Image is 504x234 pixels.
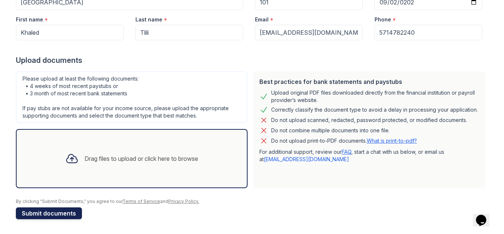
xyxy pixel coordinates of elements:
[271,137,417,145] p: Do not upload print-to-PDF documents.
[122,199,160,204] a: Terms of Service
[473,204,497,227] iframe: chat widget
[84,154,198,163] div: Drag files to upload or click here to browse
[271,116,467,125] div: Do not upload scanned, redacted, password protected, or modified documents.
[374,16,391,23] label: Phone
[135,16,162,23] label: Last name
[271,126,390,135] div: Do not combine multiple documents into one file.
[16,16,43,23] label: First name
[168,199,199,204] a: Privacy Policy.
[264,156,349,162] a: [EMAIL_ADDRESS][DOMAIN_NAME]
[271,105,478,114] div: Correctly classify the document type to avoid a delay in processing your application.
[259,148,479,163] p: For additional support, review our , start a chat with us below, or email us at
[16,71,248,123] div: Please upload at least the following documents: • 4 weeks of most recent paystubs or • 3 month of...
[255,16,269,23] label: Email
[16,207,82,219] button: Submit documents
[271,89,479,104] div: Upload original PDF files downloaded directly from the financial institution or payroll provider’...
[259,77,479,86] div: Best practices for bank statements and paystubs
[16,199,488,204] div: By clicking "Submit Documents," you agree to our and
[342,149,351,155] a: FAQ
[16,55,488,65] div: Upload documents
[367,138,417,144] a: What is print-to-pdf?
